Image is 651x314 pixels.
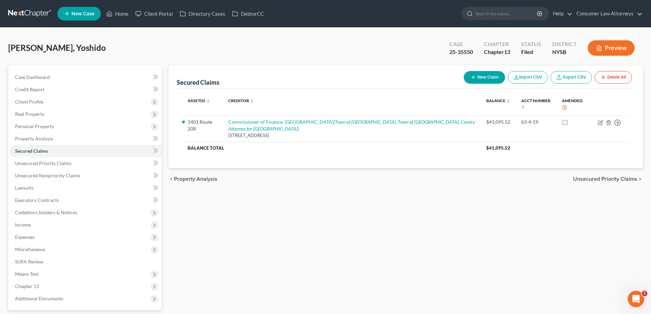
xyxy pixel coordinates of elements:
a: Unsecured Nonpriority Claims [10,169,162,182]
span: $41,095.52 [486,145,510,151]
div: Chapter [484,48,510,56]
span: Codebtors Insiders & Notices [15,209,77,215]
span: Case Dashboard [15,74,50,80]
span: New Case [71,11,94,16]
a: Creditor unfold_more [228,98,254,103]
span: Expenses [15,234,35,240]
a: Secured Claims [10,145,162,157]
i: chevron_right [637,176,643,182]
a: Asset(s) unfold_more [188,98,210,103]
input: Search by name... [475,7,538,20]
i: unfold_more [506,99,510,103]
span: Real Property [15,111,44,117]
i: unfold_more [206,99,210,103]
span: Credit Report [15,86,44,92]
span: Chapter 13 [15,283,39,289]
a: Acct Number unfold_more [521,98,551,109]
i: unfold_more [250,99,254,103]
a: Directory Cases [176,8,229,20]
i: (Town of [GEOGRAPHIC_DATA], Town of [GEOGRAPHIC_DATA], County Attorney for [GEOGRAPHIC_DATA]) [228,119,475,132]
div: Filed [521,48,541,56]
span: [PERSON_NAME], Yoshido [8,43,106,53]
span: Secured Claims [15,148,48,154]
span: Personal Property [15,123,54,129]
span: Unsecured Priority Claims [15,160,71,166]
span: Property Analysis [15,136,53,141]
button: Unsecured Priority Claims chevron_right [573,176,643,182]
button: Import CSV [508,71,548,84]
div: District [552,40,577,48]
div: Chapter [484,40,510,48]
iframe: Intercom live chat [628,291,644,307]
i: unfold_more [521,105,525,109]
span: Additional Documents [15,296,63,301]
span: Executory Contracts [15,197,59,203]
div: [STREET_ADDRESS] [228,132,475,139]
div: 63-4-19 [521,119,551,125]
a: Case Dashboard [10,71,162,83]
a: Help [550,8,572,20]
span: Property Analysis [174,176,217,182]
span: Income [15,222,31,228]
div: Secured Claims [177,78,219,86]
button: chevron_left Property Analysis [168,176,217,182]
a: Property Analysis [10,133,162,145]
a: Export CSV [551,71,592,84]
button: New Claim [464,71,505,84]
span: Unsecured Priority Claims [573,176,637,182]
div: 25-35550 [449,48,473,56]
button: Preview [588,40,635,56]
i: chevron_left [168,176,174,182]
div: Case [449,40,473,48]
a: Credit Report [10,83,162,96]
a: Home [103,8,132,20]
button: Delete All [595,71,632,84]
span: Client Profile [15,99,43,105]
a: Consumer Law Attorneys [573,8,642,20]
a: Commissioner of Finance, [GEOGRAPHIC_DATA](Town of [GEOGRAPHIC_DATA], Town of [GEOGRAPHIC_DATA], ... [228,119,475,132]
span: Miscellaneous [15,246,45,252]
th: Amended [556,94,592,115]
div: Status [521,40,541,48]
div: $41,095.52 [486,119,510,125]
a: Lawsuits [10,182,162,194]
div: NYSB [552,48,577,56]
a: SOFA Review [10,256,162,268]
a: Unsecured Priority Claims [10,157,162,169]
a: Balance unfold_more [486,98,510,103]
span: Means Test [15,271,39,277]
li: 1401 Route 208 [188,119,217,132]
span: Lawsuits [15,185,33,191]
a: Client Portal [132,8,176,20]
span: 2 [642,291,647,296]
a: DebtorCC [229,8,267,20]
span: SOFA Review [15,259,43,264]
span: Unsecured Nonpriority Claims [15,173,80,178]
th: Balance Total [182,142,481,154]
span: 13 [504,49,510,55]
a: Executory Contracts [10,194,162,206]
